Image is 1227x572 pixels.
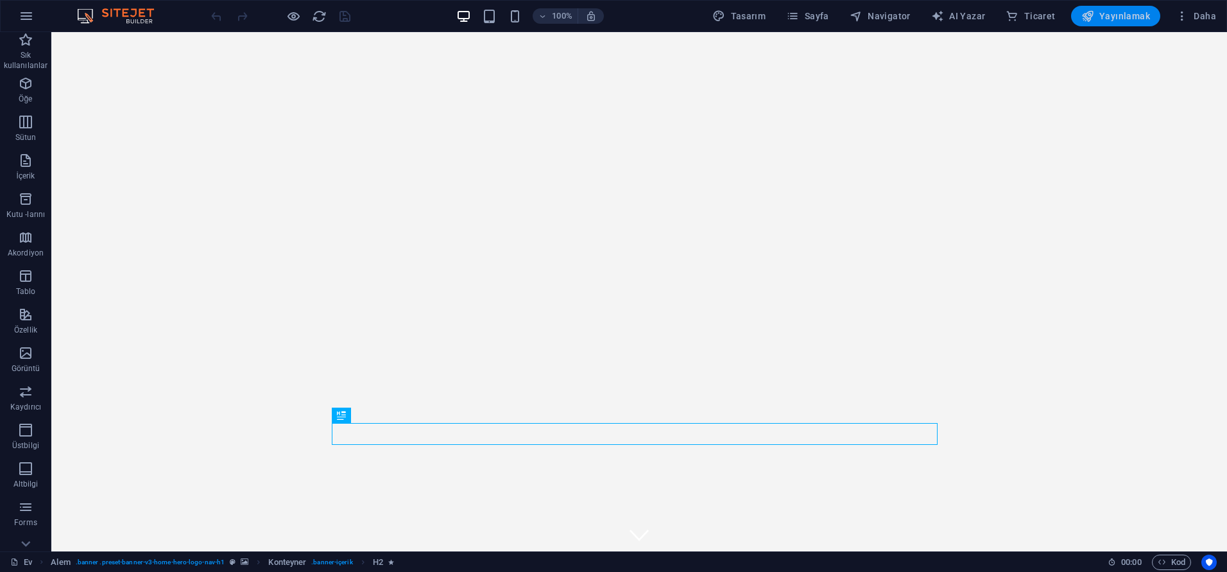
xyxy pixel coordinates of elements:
[24,555,32,570] font: Ev
[6,209,45,220] p: Kutu -larını
[1152,555,1191,570] button: Kod
[51,555,394,570] nav: breadcrumb
[707,6,771,26] button: Tasarım
[1171,555,1185,570] font: Kod
[388,559,394,566] i: Element contains an animation
[1024,11,1056,21] font: Ticaret
[1108,555,1142,570] h6: Session time
[868,11,911,21] font: Navigator
[1000,6,1060,26] button: Ticaret
[230,559,236,566] i: This element is a customizable preset
[781,6,834,26] button: Sayfa
[1201,555,1217,570] button: Kullanıcı Odaklılar
[8,248,44,258] p: Akordiyon
[14,517,37,528] p: Forms
[707,6,771,26] div: Design (Ctrl+Alt+Y)
[16,171,35,181] p: İçerik
[949,11,985,21] font: AI Yazar
[1099,11,1150,21] font: Yayınlamak
[845,6,916,26] button: Navigator
[268,555,306,570] span: Click to select. Double-click to edit
[51,555,70,570] span: Click to select. Double-click to edit
[1121,555,1141,570] span: 00 00
[311,555,352,570] span: .banner-içerik
[312,9,327,24] i: Reload page
[585,10,597,22] i: On resize automatically adjust zoom level to fit chosen device.
[1171,6,1221,26] button: Daha
[16,286,36,297] p: Tablo
[311,8,327,24] button: Yeni -den yükle
[19,94,32,104] p: Öğe
[12,363,40,374] p: Görüntü
[10,555,32,570] a: Click to cancel selection. Double-click to open Pages
[10,402,41,412] p: Kaydırıcı
[286,8,301,24] button: Click here to leave preview mode and continue editing
[15,132,37,143] p: Sütun
[373,555,383,570] span: Click to select. Double-click to edit
[1071,6,1160,26] button: Yayınlamak
[1194,11,1216,21] font: Daha
[14,325,37,335] p: Özellik
[241,559,248,566] i: This element contains a background
[74,8,170,24] img: Editör Logosu
[552,8,572,24] h6: 100%
[1130,557,1132,567] span: :
[731,11,766,21] font: Tasarım
[12,440,39,451] p: Üstbilgi
[13,479,39,489] p: Altbilgi
[926,6,991,26] button: AI Yazar
[76,555,225,570] span: . banner .preset-banner-v3-home-hero-logo-nav-h1
[805,11,829,21] font: Sayfa
[533,8,578,24] button: 100%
